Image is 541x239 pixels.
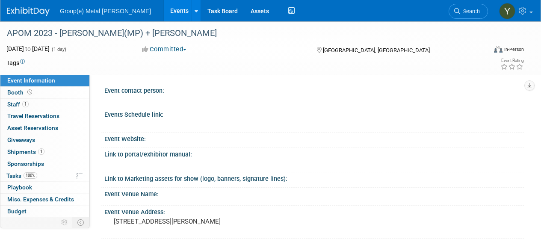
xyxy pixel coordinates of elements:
img: Yannick Taillon [499,3,515,19]
a: Event Information [0,75,89,86]
a: Search [449,4,488,19]
span: Misc. Expenses & Credits [7,196,74,203]
span: Event Information [7,77,55,84]
span: Shipments [7,148,44,155]
a: Giveaways [0,134,89,146]
span: Tasks [6,172,37,179]
span: to [24,45,32,52]
a: Staff1 [0,99,89,110]
span: Group(e) Metal [PERSON_NAME] [60,8,151,15]
div: Event contact person: [104,84,524,95]
div: Link to Marketing assets for show (logo, banners, signature lines): [104,172,524,183]
img: Format-Inperson.png [494,46,503,53]
span: Asset Reservations [7,124,58,131]
a: Booth [0,87,89,98]
button: Committed [139,45,190,54]
span: (1 day) [51,47,66,52]
span: Playbook [7,184,32,191]
span: 1 [22,101,29,107]
a: Travel Reservations [0,110,89,122]
div: Link to portal/exhibitor manual: [104,148,524,159]
td: Toggle Event Tabs [72,217,90,228]
span: [GEOGRAPHIC_DATA], [GEOGRAPHIC_DATA] [323,47,430,53]
span: Booth [7,89,34,96]
span: 100% [24,172,37,179]
div: In-Person [504,46,524,53]
a: Playbook [0,182,89,193]
span: 1 [38,148,44,155]
div: Event Venue Address: [104,206,524,216]
span: Staff [7,101,29,108]
a: Asset Reservations [0,122,89,134]
span: [DATE] [DATE] [6,45,50,52]
span: Booth not reserved yet [26,89,34,95]
span: Search [460,8,480,15]
a: Tasks100% [0,170,89,182]
div: Event Website: [104,133,524,143]
a: Shipments1 [0,146,89,158]
td: Personalize Event Tab Strip [57,217,72,228]
div: APOM 2023 - [PERSON_NAME](MP) + [PERSON_NAME] [4,26,480,41]
pre: [STREET_ADDRESS][PERSON_NAME] [114,218,270,225]
div: Events Schedule link: [104,108,524,119]
td: Tags [6,59,25,67]
span: Sponsorships [7,160,44,167]
span: Giveaways [7,136,35,143]
span: Budget [7,208,27,215]
a: Budget [0,206,89,217]
div: Event Rating [500,59,523,63]
div: Event Venue Name: [104,188,524,198]
div: Event Format [448,44,524,57]
a: Misc. Expenses & Credits [0,194,89,205]
span: Travel Reservations [7,112,59,119]
img: ExhibitDay [7,7,50,16]
a: Sponsorships [0,158,89,170]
